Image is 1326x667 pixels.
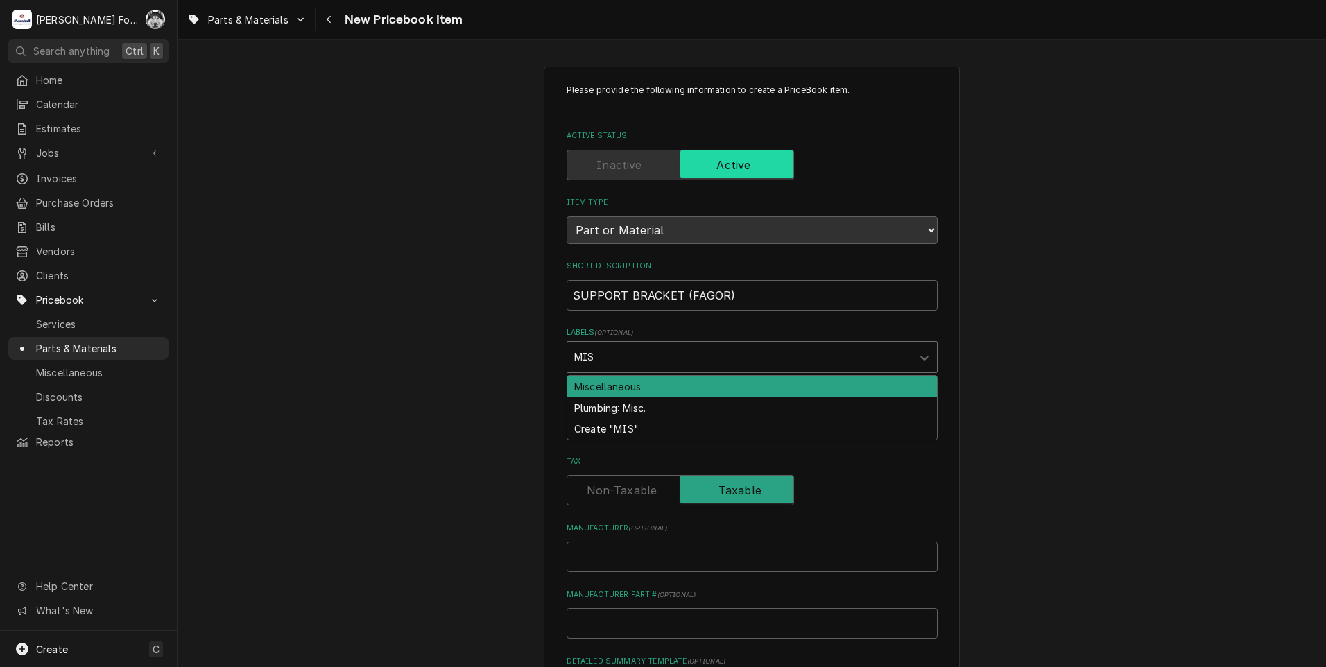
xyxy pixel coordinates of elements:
[8,216,169,239] a: Bills
[594,329,633,336] span: ( optional )
[318,8,341,31] button: Navigate back
[8,575,169,598] a: Go to Help Center
[36,220,162,234] span: Bills
[36,268,162,283] span: Clients
[36,579,160,594] span: Help Center
[567,130,938,180] div: Active Status
[567,327,938,338] label: Labels
[567,456,938,467] label: Tax
[8,93,169,116] a: Calendar
[567,523,938,572] div: Manufacturer
[8,599,169,622] a: Go to What's New
[12,10,32,29] div: M
[153,642,160,657] span: C
[567,523,938,534] label: Manufacturer
[8,386,169,408] a: Discounts
[567,327,938,372] div: Labels
[36,121,162,136] span: Estimates
[8,69,169,92] a: Home
[153,44,160,58] span: K
[36,97,162,112] span: Calendar
[126,44,144,58] span: Ctrl
[341,10,463,29] span: New Pricebook Item
[36,414,162,428] span: Tax Rates
[8,410,169,433] a: Tax Rates
[36,317,162,331] span: Services
[8,117,169,140] a: Estimates
[8,240,169,263] a: Vendors
[567,197,938,208] label: Item Type
[657,591,696,598] span: ( optional )
[567,197,938,243] div: Item Type
[8,361,169,384] a: Miscellaneous
[36,643,68,655] span: Create
[36,73,162,87] span: Home
[567,150,938,180] div: Active
[8,167,169,190] a: Invoices
[8,431,169,453] a: Reports
[36,341,162,356] span: Parts & Materials
[567,589,938,639] div: Manufacturer Part #
[146,10,165,29] div: C(
[36,293,141,307] span: Pricebook
[36,603,160,618] span: What's New
[36,435,162,449] span: Reports
[567,456,938,505] div: Tax
[36,365,162,380] span: Miscellaneous
[8,264,169,287] a: Clients
[567,656,938,667] label: Detailed Summary Template
[567,397,937,419] div: Plumbing: Misc.
[567,589,938,600] label: Manufacturer Part #
[567,261,938,310] div: Short Description
[567,130,938,141] label: Active Status
[12,10,32,29] div: Marshall Food Equipment Service's Avatar
[33,44,110,58] span: Search anything
[567,84,938,110] p: Please provide the following information to create a PriceBook item.
[567,376,937,397] div: Miscellaneous
[8,288,169,311] a: Go to Pricebook
[36,171,162,186] span: Invoices
[36,390,162,404] span: Discounts
[36,12,138,27] div: [PERSON_NAME] Food Equipment Service
[8,141,169,164] a: Go to Jobs
[36,196,162,210] span: Purchase Orders
[208,12,289,27] span: Parts & Materials
[567,418,937,440] div: Create "MIS"
[182,8,312,31] a: Go to Parts & Materials
[8,313,169,336] a: Services
[687,657,726,665] span: ( optional )
[567,280,938,311] input: Name used to describe this Part or Material
[8,337,169,360] a: Parts & Materials
[36,146,141,160] span: Jobs
[567,261,938,272] label: Short Description
[36,244,162,259] span: Vendors
[146,10,165,29] div: Chris Murphy (103)'s Avatar
[8,39,169,63] button: Search anythingCtrlK
[8,191,169,214] a: Purchase Orders
[628,524,667,532] span: ( optional )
